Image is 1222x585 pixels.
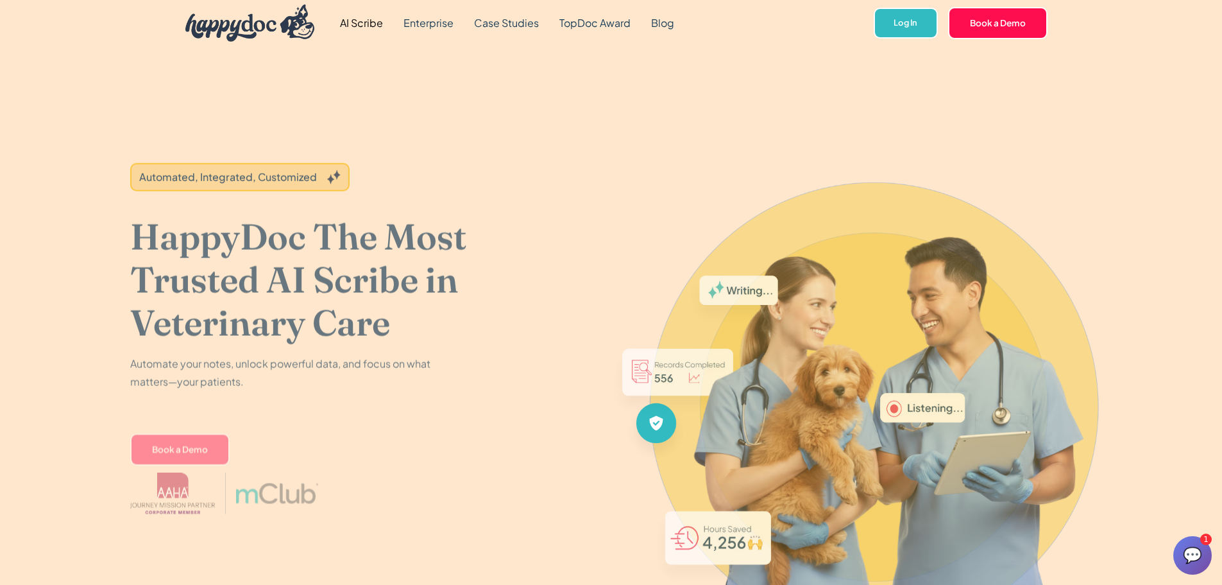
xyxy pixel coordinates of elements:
p: Automate your notes, unlock powerful data, and focus on what matters—your patients. [130,354,438,390]
img: mclub logo [235,483,318,503]
img: AAHA Advantage logo [130,473,215,514]
a: Book a Demo [130,433,230,466]
div: Automated, Integrated, Customized [139,170,317,185]
a: Book a Demo [948,7,1048,39]
a: Log In [874,8,937,39]
img: HappyDoc Logo: A happy dog with his ear up, listening. [185,4,315,42]
a: home [175,1,315,45]
h1: HappyDoc The Most Trusted AI Scribe in Veterinary Care [130,215,563,345]
img: Grey sparkles. [327,170,341,184]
